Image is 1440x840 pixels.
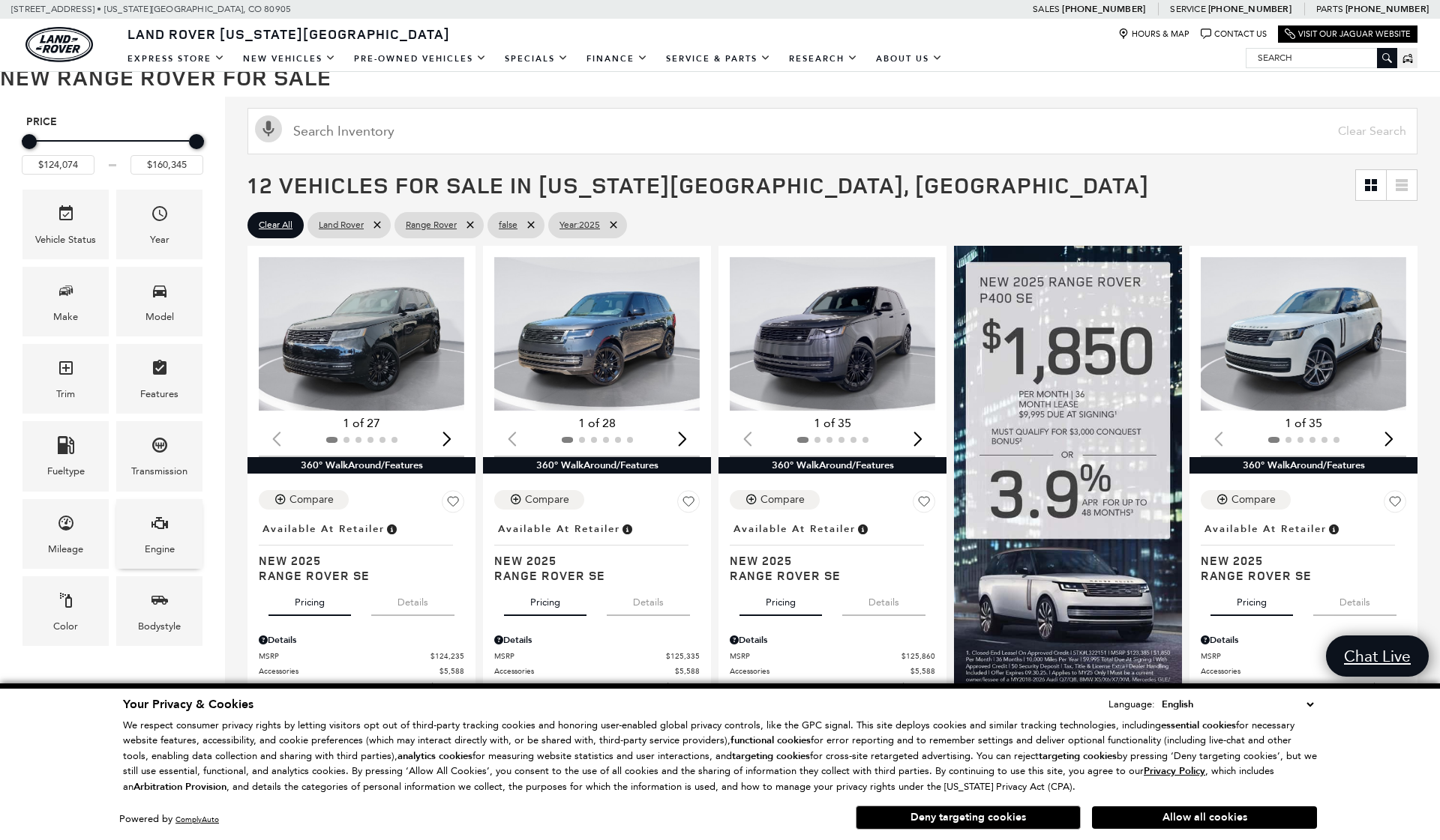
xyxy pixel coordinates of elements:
button: Save Vehicle [677,490,700,519]
span: Parts [1316,4,1343,14]
a: [PHONE_NUMBER] [1062,3,1145,15]
button: details tab [371,583,454,616]
span: New 2025 [730,553,924,568]
img: 2025 Land Rover Range Rover SE 1 [259,257,464,411]
div: Next slide [436,422,457,455]
div: Maximum Price [189,134,204,149]
div: YearYear [116,190,202,259]
a: Service & Parts [657,46,780,72]
a: Available at RetailerNew 2025Range Rover SE [259,519,464,583]
div: EngineEngine [116,499,202,569]
a: About Us [867,46,952,72]
div: 360° WalkAround/Features [247,457,475,474]
strong: functional cookies [730,734,811,747]
input: Maximum [130,155,203,175]
button: details tab [607,583,690,616]
div: 1 / 2 [259,257,464,411]
a: land-rover [25,27,93,62]
span: Available at Retailer [1204,521,1327,537]
span: Vehicle is in stock and ready for immediate delivery. Due to demand, availability is subject to c... [385,521,398,537]
button: Allow all cookies [1092,806,1317,829]
button: pricing tab [739,583,822,616]
div: FueltypeFueltype [22,421,109,491]
strong: analytics cookies [397,749,472,763]
a: Pre-Owned Vehicles [345,46,496,72]
a: Available at RetailerNew 2025Range Rover SE [1201,519,1406,583]
a: Accessories $5,588 [494,665,700,677]
span: $5,588 [675,665,700,677]
nav: Main Navigation [118,46,952,72]
span: Transmission [151,432,169,463]
div: Compare [525,493,569,507]
span: Available at Retailer [498,521,620,537]
a: Visit Our Jaguar Website [1285,28,1411,40]
svg: Click to toggle on voice search [255,115,282,142]
div: 1 / 2 [494,257,700,411]
div: Bodystyle [138,618,181,635]
span: Accessories [1201,665,1381,677]
div: 1 of 27 [259,415,464,432]
span: Accessories [494,665,675,677]
span: Available at Retailer [262,521,385,537]
div: 1 of 35 [1201,415,1406,432]
strong: Arbitration Provision [133,780,226,794]
div: Mileage [48,541,83,558]
span: $130,512 [430,680,464,692]
div: Color [53,618,78,635]
p: We respect consumer privacy rights by letting visitors opt out of third-party tracking cookies an... [123,718,1317,795]
img: 2025 Land Rover Range Rover SE 1 [730,257,935,411]
a: Accessories $5,588 [730,665,935,677]
button: details tab [1313,583,1396,616]
button: Deny targeting cookies [856,806,1081,830]
a: $132,137 [730,680,935,692]
a: Finance [577,46,657,72]
div: Year [150,232,169,248]
a: $130,512 [259,680,464,692]
button: Save Vehicle [913,490,935,519]
span: Year [151,201,169,232]
div: Features [140,386,178,402]
strong: targeting cookies [1039,749,1117,763]
span: MSRP [730,650,901,662]
span: Land Rover [US_STATE][GEOGRAPHIC_DATA] [127,25,450,43]
span: Vehicle is in stock and ready for immediate delivery. Due to demand, availability is subject to c... [620,521,634,537]
span: Vehicle is in stock and ready for immediate delivery. Due to demand, availability is subject to c... [856,521,869,537]
span: Mileage [57,510,75,541]
div: TransmissionTransmission [116,421,202,491]
span: Model [151,278,169,309]
div: Next slide [907,422,928,455]
select: Language Select [1158,696,1317,713]
div: Fueltype [47,463,85,480]
a: New Vehicles [234,46,345,72]
div: Compare [289,493,334,507]
span: Range Rover [406,216,457,235]
a: Research [780,46,867,72]
span: $5,588 [910,665,935,677]
a: $131,612 [494,680,700,692]
span: Available at Retailer [733,521,856,537]
button: details tab [842,583,925,616]
img: 2025 Land Rover Range Rover SE 1 [1201,257,1406,411]
div: Next slide [672,422,692,455]
a: MSRP $124,235 [259,650,464,662]
button: Compare Vehicle [730,490,820,510]
div: Next slide [1378,422,1399,455]
div: 360° WalkAround/Features [483,457,711,474]
a: Hours & Map [1118,28,1189,40]
div: 1 of 35 [730,415,935,432]
span: 2025 [559,216,600,235]
div: Make [53,309,78,325]
span: $136,412 [1372,680,1406,692]
span: MSRP [1201,650,1372,662]
span: Range Rover SE [494,568,688,583]
div: 1 / 2 [1201,257,1406,411]
button: Save Vehicle [442,490,464,519]
a: [PHONE_NUMBER] [1345,3,1429,15]
span: false [499,216,517,235]
a: Accessories $5,588 [1201,665,1406,677]
span: Accessories [259,665,439,677]
div: Transmission [131,463,187,480]
a: Chat Live [1326,635,1429,677]
span: Vehicle [57,201,75,232]
span: Trim [57,355,75,386]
